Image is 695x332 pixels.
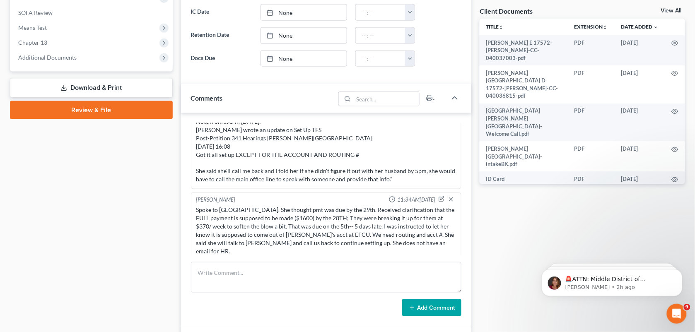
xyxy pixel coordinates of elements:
[480,7,533,15] div: Client Documents
[615,171,665,186] td: [DATE]
[356,28,405,43] input: -- : --
[18,39,47,46] span: Chapter 13
[187,4,256,21] label: IC Date
[356,5,405,20] input: -- : --
[568,35,615,65] td: PDF
[615,103,665,142] td: [DATE]
[10,78,173,98] a: Download & Print
[10,101,173,119] a: Review & File
[486,24,504,30] a: Titleunfold_more
[261,5,347,20] a: None
[356,51,405,67] input: -- : --
[480,103,568,142] td: [GEOGRAPHIC_DATA][PERSON_NAME][GEOGRAPHIC_DATA]-Welcome Call.pdf
[654,25,659,30] i: expand_more
[187,51,256,67] label: Docs Due
[667,304,687,324] iframe: Intercom live chat
[568,141,615,171] td: PDF
[480,141,568,171] td: [PERSON_NAME][GEOGRAPHIC_DATA]-intakeBK.pdf
[568,171,615,186] td: PDF
[354,92,420,106] input: Search...
[261,51,347,67] a: None
[603,25,608,30] i: unfold_more
[196,206,456,256] div: Spoke to [GEOGRAPHIC_DATA]. She thought pmt was due by the 29th. Received clarification that the ...
[615,141,665,171] td: [DATE]
[568,65,615,103] td: PDF
[568,103,615,142] td: PDF
[397,196,435,204] span: 11:34AM[DATE]
[196,118,456,184] div: Note from JJO in [DATE]: " [PERSON_NAME] wrote an update on Set Up TFS Post-Petition 341 Hearings...
[480,35,568,65] td: [PERSON_NAME] E 17572-[PERSON_NAME]-CC-040037003-pdf
[18,9,53,16] span: SOFA Review
[12,5,173,20] a: SOFA Review
[191,94,223,102] span: Comments
[402,299,461,317] button: Add Comment
[480,65,568,103] td: [PERSON_NAME][GEOGRAPHIC_DATA] D 17572-[PERSON_NAME]-CC-040036815-pdf
[499,25,504,30] i: unfold_more
[261,28,347,43] a: None
[684,304,690,310] span: 9
[18,24,47,31] span: Means Test
[615,65,665,103] td: [DATE]
[529,252,695,310] iframe: Intercom notifications message
[18,54,77,61] span: Additional Documents
[615,35,665,65] td: [DATE]
[196,196,236,204] div: [PERSON_NAME]
[480,171,568,186] td: ID Card
[574,24,608,30] a: Extensionunfold_more
[187,27,256,44] label: Retention Date
[661,8,682,14] a: View All
[621,24,659,30] a: Date Added expand_more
